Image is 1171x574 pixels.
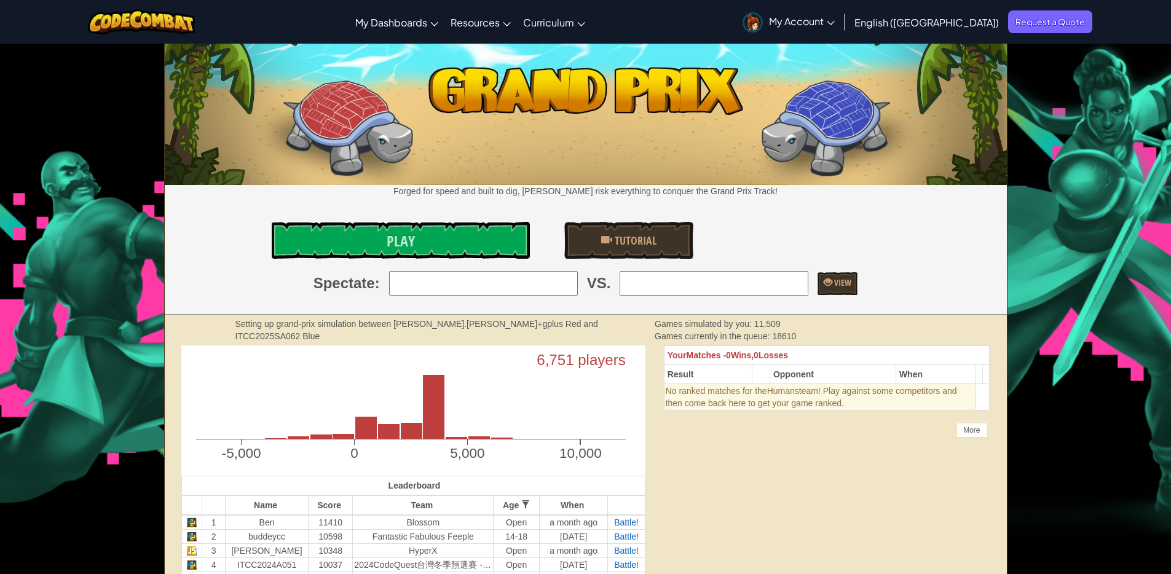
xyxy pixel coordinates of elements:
a: Battle! [614,532,639,541]
a: Request a Quote [1008,10,1092,33]
span: Losses [759,350,788,360]
span: Curriculum [523,16,574,29]
td: 3 [202,543,226,557]
td: HyperX [353,543,494,557]
td: Blossom [353,515,494,530]
td: Ben [226,515,309,530]
text: -5,000 [221,446,261,462]
td: 2024CodeQuest台灣冬季預選賽 - 小學組初賽 [353,557,494,572]
th: Age [494,495,540,515]
td: 10598 [308,529,352,543]
span: VS. [587,273,611,294]
td: 11410 [308,515,352,530]
td: 2 [202,529,226,543]
span: Play [387,231,415,251]
span: My Account [769,15,835,28]
a: Battle! [614,546,639,556]
td: 10037 [308,557,352,572]
span: Matches - [687,350,727,360]
text: 6,751 players [537,352,626,369]
a: My Account [736,2,841,41]
td: Fantastic Fabulous Feeple [353,529,494,543]
td: 14-18 [494,529,540,543]
img: avatar [743,12,763,33]
td: buddeycc [226,529,309,543]
span: 18610 [772,331,796,341]
a: Tutorial [564,222,693,259]
p: Forged for speed and built to dig, [PERSON_NAME] risk everything to conquer the Grand Prix Track! [165,185,1007,197]
text: 0 [350,446,358,462]
span: team! Play against some competitors and then come back here to get your game ranked. [666,386,957,408]
a: Resources [444,6,517,39]
td: Open [494,515,540,530]
span: Tutorial [612,233,656,248]
td: 1 [202,515,226,530]
a: Curriculum [517,6,591,39]
td: Open [494,543,540,557]
span: Resources [451,16,500,29]
th: When [539,495,608,515]
th: Opponent [770,365,896,384]
span: View [832,277,851,288]
a: English ([GEOGRAPHIC_DATA]) [848,6,1005,39]
a: Battle! [614,517,639,527]
span: English ([GEOGRAPHIC_DATA]) [854,16,999,29]
span: Games currently in the queue: [655,331,772,341]
img: CodeCombat logo [88,9,195,34]
span: : [375,273,380,294]
td: 10348 [308,543,352,557]
td: Humans [664,384,976,411]
td: [DATE] [539,557,608,572]
img: Grand Prix [165,39,1007,185]
span: My Dashboards [355,16,427,29]
td: ITCC2024A051 [226,557,309,572]
text: 10,000 [559,446,602,462]
text: 5,000 [450,446,484,462]
td: 4 [202,557,226,572]
th: Name [226,495,309,515]
span: Games simulated by you: [655,319,754,329]
th: Team [353,495,494,515]
a: My Dashboards [349,6,444,39]
th: 0 0 [664,346,990,365]
strong: Setting up grand-prix simulation between [PERSON_NAME].[PERSON_NAME]+gplus Red and ITCC2025SA062 ... [235,319,598,341]
td: Open [494,557,540,572]
td: [PERSON_NAME] [226,543,309,557]
th: Score [308,495,352,515]
td: a month ago [539,543,608,557]
th: Result [664,365,752,384]
div: More [956,423,987,438]
span: No ranked matches for the [666,386,767,396]
span: 11,509 [754,319,781,329]
span: Your [668,350,687,360]
span: Leaderboard [388,481,441,490]
a: Battle! [614,560,639,570]
td: a month ago [539,515,608,530]
td: [DATE] [539,529,608,543]
span: Wins, [731,350,754,360]
th: When [896,365,976,384]
span: Spectate [313,273,375,294]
